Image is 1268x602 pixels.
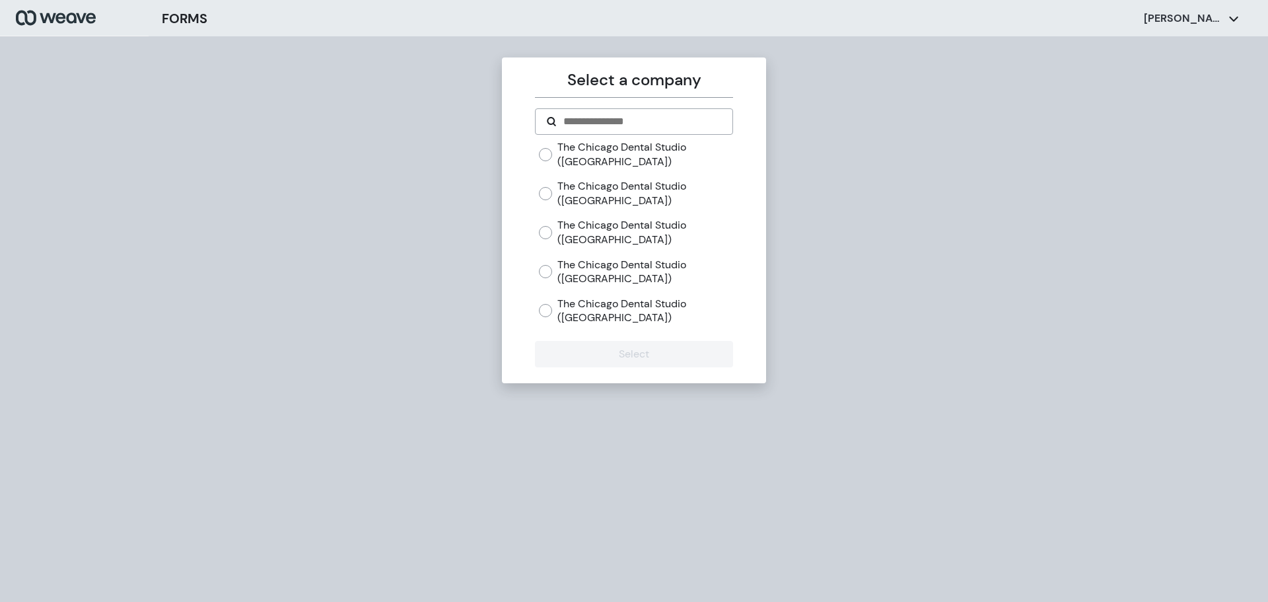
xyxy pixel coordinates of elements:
h3: FORMS [162,9,207,28]
p: Select a company [535,68,732,92]
p: [PERSON_NAME] [1144,11,1223,26]
label: The Chicago Dental Studio ([GEOGRAPHIC_DATA]) [557,140,732,169]
label: The Chicago Dental Studio ([GEOGRAPHIC_DATA]) [557,297,732,325]
label: The Chicago Dental Studio ([GEOGRAPHIC_DATA]) [557,179,732,207]
label: The Chicago Dental Studio ([GEOGRAPHIC_DATA]) [557,218,732,246]
button: Select [535,341,732,367]
label: The Chicago Dental Studio ([GEOGRAPHIC_DATA]) [557,258,732,286]
input: Search [562,114,721,130]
